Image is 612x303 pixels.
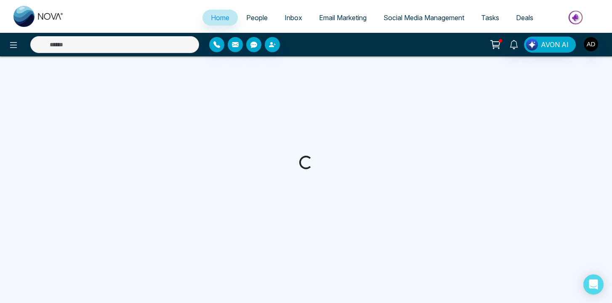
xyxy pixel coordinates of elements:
span: People [246,13,268,22]
a: Home [202,10,238,26]
span: Social Media Management [383,13,464,22]
span: AVON AI [541,40,569,50]
a: Inbox [276,10,311,26]
span: Deals [516,13,533,22]
button: AVON AI [524,37,576,53]
a: People [238,10,276,26]
img: Lead Flow [526,39,538,50]
span: Tasks [481,13,499,22]
span: Email Marketing [319,13,367,22]
img: Nova CRM Logo [13,6,64,27]
span: Inbox [285,13,302,22]
div: Open Intercom Messenger [583,274,604,295]
img: User Avatar [584,37,598,51]
a: Deals [508,10,542,26]
img: Market-place.gif [546,8,607,27]
a: Tasks [473,10,508,26]
a: Social Media Management [375,10,473,26]
a: Email Marketing [311,10,375,26]
span: Home [211,13,229,22]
